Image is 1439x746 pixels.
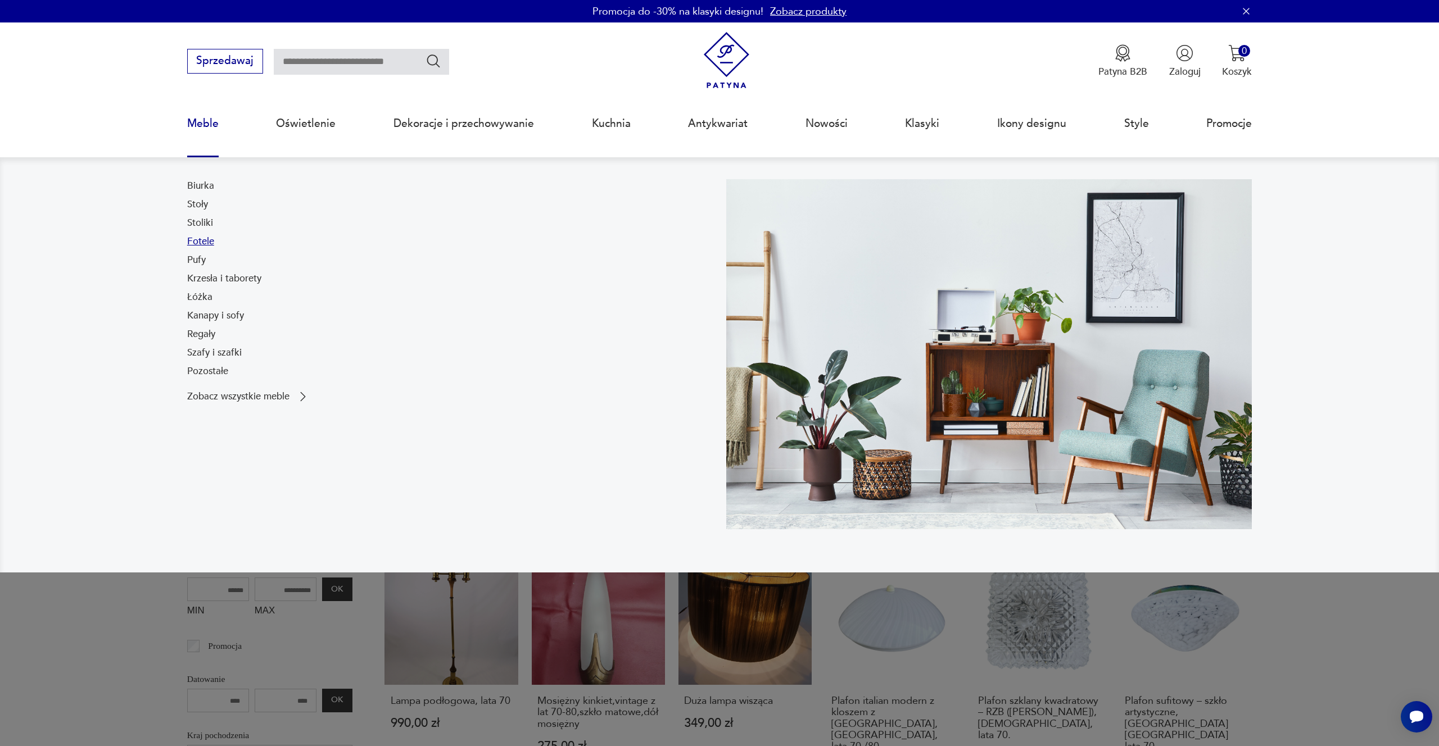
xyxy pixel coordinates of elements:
p: Patyna B2B [1098,65,1147,78]
img: 969d9116629659dbb0bd4e745da535dc.jpg [726,179,1252,529]
a: Nowości [806,98,848,149]
p: Koszyk [1222,65,1252,78]
p: Promocja do -30% na klasyki designu! [592,4,763,19]
button: Szukaj [426,53,442,69]
a: Kuchnia [592,98,631,149]
a: Ikona medaluPatyna B2B [1098,44,1147,78]
a: Klasyki [905,98,939,149]
button: Zaloguj [1169,44,1201,78]
iframe: Smartsupp widget button [1401,701,1432,733]
a: Style [1124,98,1149,149]
a: Ikony designu [997,98,1066,149]
img: Ikona koszyka [1228,44,1246,62]
a: Biurka [187,179,214,193]
a: Pufy [187,253,206,267]
button: 0Koszyk [1222,44,1252,78]
img: Patyna - sklep z meblami i dekoracjami vintage [698,32,755,89]
button: Sprzedawaj [187,49,263,74]
a: Stoliki [187,216,213,230]
a: Szafy i szafki [187,346,242,360]
p: Zobacz wszystkie meble [187,392,289,401]
a: Stoły [187,198,208,211]
div: 0 [1238,45,1250,57]
a: Zobacz produkty [770,4,847,19]
img: Ikona medalu [1114,44,1132,62]
a: Pozostałe [187,365,228,378]
button: Patyna B2B [1098,44,1147,78]
a: Fotele [187,235,214,248]
p: Zaloguj [1169,65,1201,78]
a: Łóżka [187,290,212,304]
a: Zobacz wszystkie meble [187,390,310,403]
a: Meble [187,98,219,149]
a: Krzesła i taborety [187,272,261,285]
a: Dekoracje i przechowywanie [393,98,534,149]
a: Sprzedawaj [187,57,263,66]
a: Oświetlenie [276,98,336,149]
a: Antykwariat [688,98,748,149]
a: Promocje [1206,98,1252,149]
a: Kanapy i sofy [187,309,244,322]
a: Regały [187,327,215,341]
img: Ikonka użytkownika [1176,44,1193,62]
